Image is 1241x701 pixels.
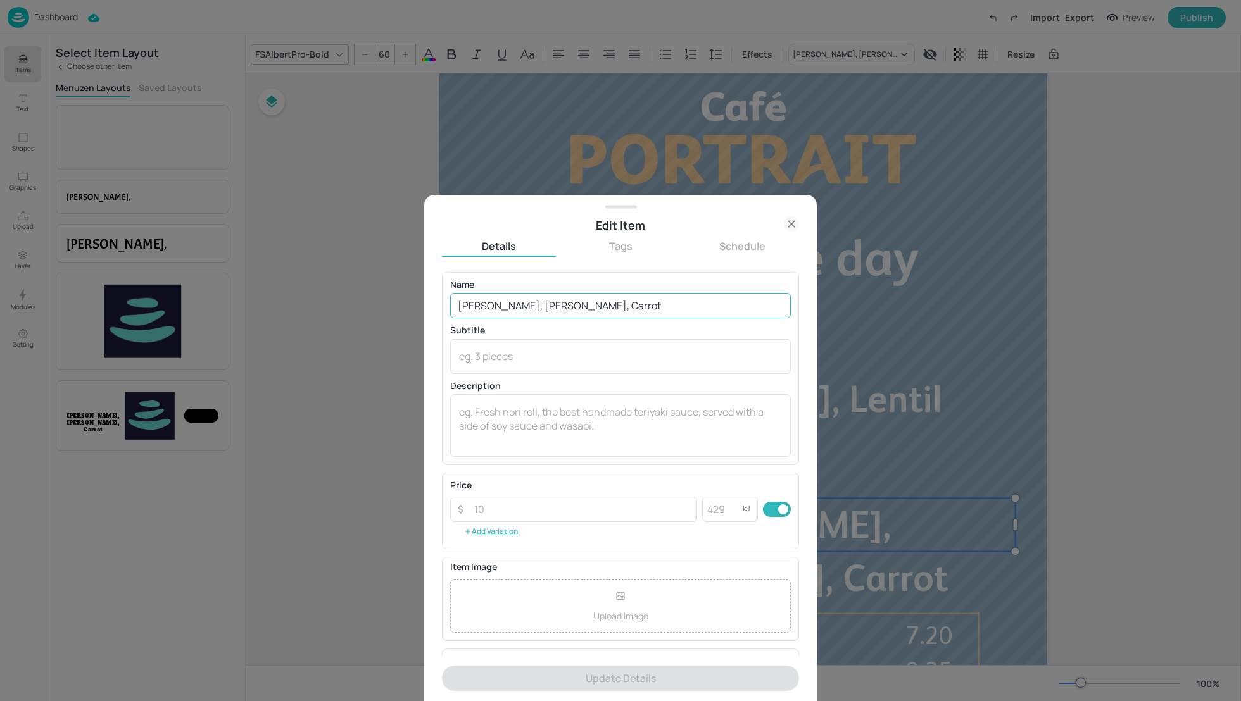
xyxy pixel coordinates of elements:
p: Item Image [450,562,791,571]
p: kJ [743,504,750,513]
button: Details [442,239,556,253]
p: Name [450,280,791,289]
input: eg. Chicken Teriyaki Sushi Roll [450,293,791,318]
p: Price [450,481,472,490]
button: Schedule [685,239,799,253]
p: Subtitle [450,326,791,335]
p: Upload Image [593,609,648,623]
input: 429 [702,497,743,522]
p: Description [450,382,791,390]
button: Tags [564,239,677,253]
button: Add Variation [450,522,532,541]
input: 10 [467,497,697,522]
div: Edit Item [442,216,799,234]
